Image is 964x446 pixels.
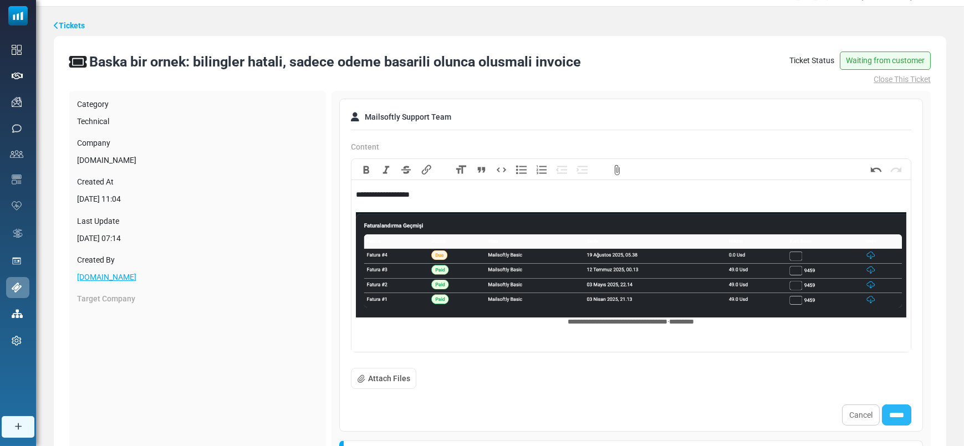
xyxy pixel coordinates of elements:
button: Redo [886,163,906,176]
label: Target Company [77,293,135,305]
div: Ticket Status [789,52,931,70]
img: Ekran%20Resmi%202025-09-29%2011.51.21.png [356,212,906,317]
button: Heading [451,163,471,176]
label: Created By [77,254,318,266]
label: Content [351,141,379,153]
div: [DOMAIN_NAME] [77,155,318,166]
img: email-templates-icon.svg [12,175,22,184]
img: workflow.svg [12,227,24,240]
img: sms-icon.png [12,124,22,134]
a: Tickets [54,20,85,32]
button: Italic [376,163,396,176]
img: campaigns-icon.png [12,97,22,107]
button: Decrease Level [552,163,572,176]
label: Last Update [77,216,318,227]
button: Link [416,163,436,176]
span: Mailsoftly Support Team [365,111,451,123]
div: [DATE] 07:14 [77,233,318,244]
button: Code [491,163,511,176]
button: Increase Level [572,163,592,176]
button: Strikethrough [396,163,416,176]
a: Cancel [842,404,880,426]
button: Attach Files [606,163,626,176]
div: [DATE] 11:04 [77,193,318,205]
img: contacts-icon.svg [10,150,23,158]
div: Baska bir ornek: bilingler hatali, sadece odeme basarili olunca olusmali invoice [89,52,581,73]
img: domain-health-icon.svg [12,201,22,210]
img: dashboard-icon.svg [12,45,22,55]
button: Bullets [512,163,532,176]
button: Quote [471,163,491,176]
img: landing_pages.svg [12,256,22,266]
a: [DOMAIN_NAME] [77,273,136,281]
img: mailsoftly_icon_blue_white.svg [8,6,28,25]
label: Category [77,99,318,110]
button: Bold [356,163,376,176]
div: Technical [77,116,318,127]
a: Close This Ticket [789,74,931,85]
label: Created At [77,176,318,188]
label: Company [77,137,318,149]
img: support-icon-active.svg [12,283,22,293]
button: Attach Files [351,368,416,389]
span: Waiting from customer [840,52,931,70]
button: Numbers [532,163,552,176]
img: settings-icon.svg [12,336,22,346]
button: Undo [866,163,886,176]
